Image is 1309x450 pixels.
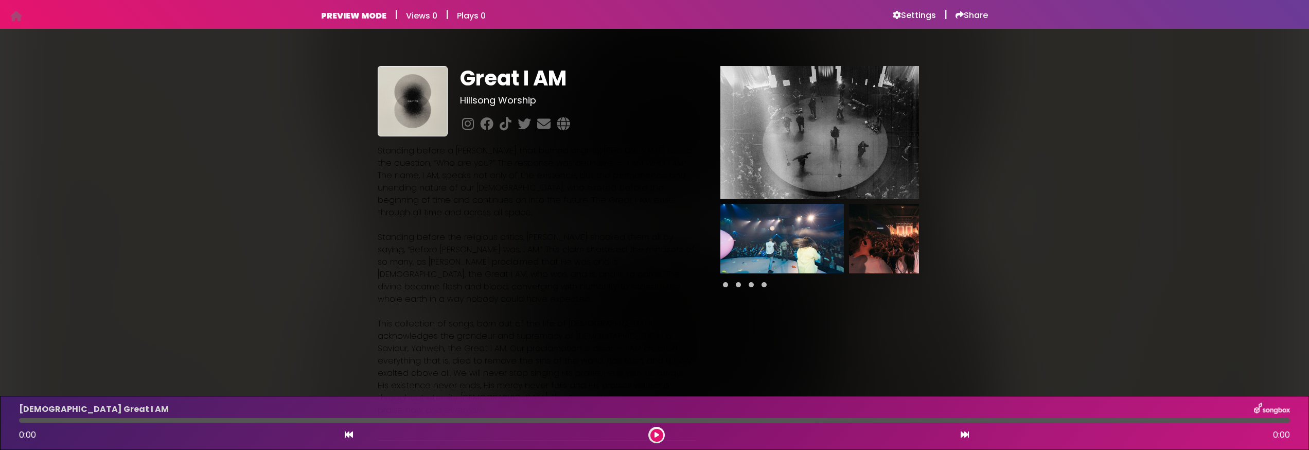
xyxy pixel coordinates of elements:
[321,11,386,21] h6: PREVIEW MODE
[395,8,398,21] h5: |
[460,95,695,106] h3: Hillsong Worship
[720,204,844,273] img: vVqLMQpR4CjtC5WGzgye
[944,8,947,21] h5: |
[446,8,449,21] h5: |
[19,403,169,416] p: [DEMOGRAPHIC_DATA] Great I AM
[720,66,919,199] img: Main Media
[956,10,988,21] a: Share
[457,11,486,21] h6: Plays 0
[378,231,695,305] span: Standing before the religious critics, [PERSON_NAME] shocked them all by saying, “Before [PERSON_...
[378,66,448,136] img: cKVrxYTDuDcTYhzwnG4w
[460,66,695,91] h1: Great I AM
[1254,403,1290,416] img: songbox-logo-white.png
[406,11,437,21] h6: Views 0
[378,145,692,218] span: Standing before a [PERSON_NAME] that burned brightly, [PERSON_NAME] asked the question, “Who are ...
[378,318,692,416] span: This collection of songs, born out of the life of [DEMOGRAPHIC_DATA], acknowledges the grandeur a...
[19,429,36,441] span: 0:00
[893,10,936,21] a: Settings
[849,204,972,273] img: Tk9kQm5TxmM2fZzuWj6w
[1273,429,1290,441] span: 0:00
